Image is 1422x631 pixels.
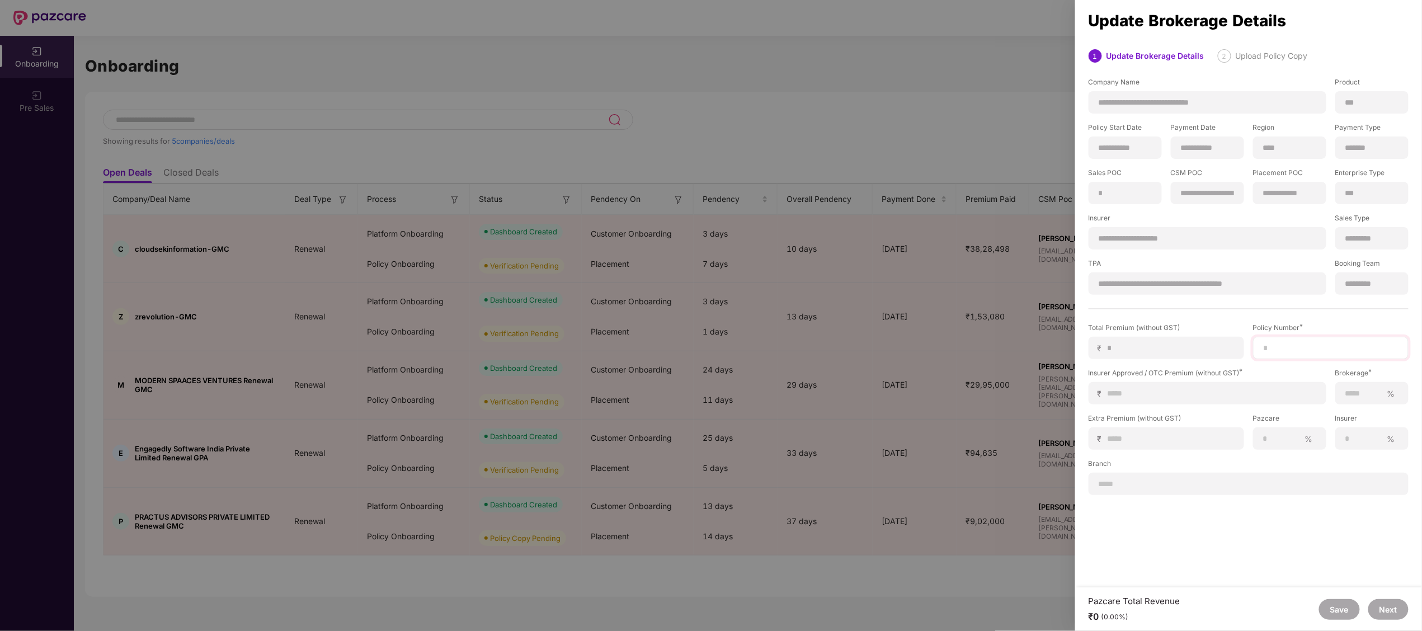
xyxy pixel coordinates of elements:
[1335,77,1409,91] label: Product
[1335,368,1409,378] div: Brokerage
[1089,611,1180,623] div: ₹0
[1222,52,1227,60] span: 2
[1253,323,1409,332] div: Policy Number
[1106,49,1204,63] div: Update Brokerage Details
[1089,368,1326,378] div: Insurer Approved / OTC Premium (without GST)
[1253,123,1326,136] label: Region
[1383,388,1400,399] span: %
[1335,123,1409,136] label: Payment Type
[1335,413,1409,427] label: Insurer
[1089,15,1409,27] div: Update Brokerage Details
[1236,49,1308,63] div: Upload Policy Copy
[1089,258,1326,272] label: TPA
[1089,459,1409,473] label: Branch
[1319,599,1360,620] button: Save
[1093,52,1098,60] span: 1
[1089,123,1162,136] label: Policy Start Date
[1335,213,1409,227] label: Sales Type
[1171,123,1244,136] label: Payment Date
[1098,343,1106,354] span: ₹
[1368,599,1409,620] button: Next
[1089,323,1244,337] label: Total Premium (without GST)
[1335,258,1409,272] label: Booking Team
[1098,388,1106,399] span: ₹
[1089,596,1180,606] div: Pazcare Total Revenue
[1089,413,1244,427] label: Extra Premium (without GST)
[1101,613,1129,621] div: (0.00%)
[1253,413,1326,427] label: Pazcare
[1098,434,1106,444] span: ₹
[1171,168,1244,182] label: CSM POC
[1089,213,1326,227] label: Insurer
[1335,168,1409,182] label: Enterprise Type
[1089,168,1162,182] label: Sales POC
[1253,168,1326,182] label: Placement POC
[1301,434,1317,444] span: %
[1383,434,1400,444] span: %
[1089,77,1326,91] label: Company Name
